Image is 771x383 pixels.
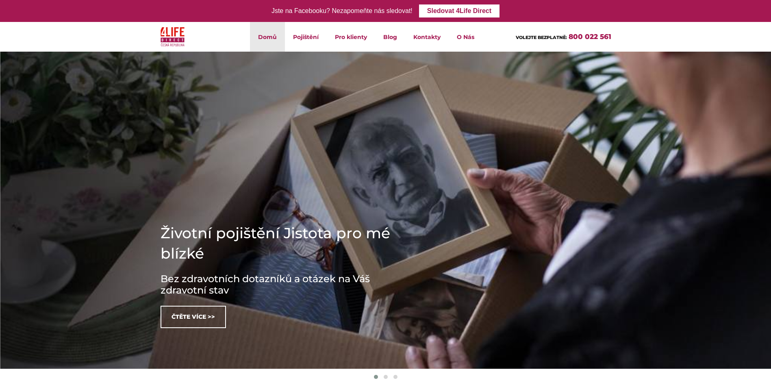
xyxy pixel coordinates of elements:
a: Čtěte více >> [161,306,226,328]
a: 800 022 561 [569,33,611,41]
a: Domů [250,22,285,52]
a: Kontakty [405,22,449,52]
div: Jste na Facebooku? Nezapomeňte nás sledovat! [271,5,413,17]
a: Blog [375,22,405,52]
span: VOLEJTE BEZPLATNĚ: [516,35,567,40]
img: 4Life Direct Česká republika logo [161,25,185,48]
h1: Životní pojištění Jistota pro mé blízké [161,223,404,263]
a: Sledovat 4Life Direct [419,4,500,17]
h3: Bez zdravotních dotazníků a otázek na Váš zdravotní stav [161,273,404,296]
